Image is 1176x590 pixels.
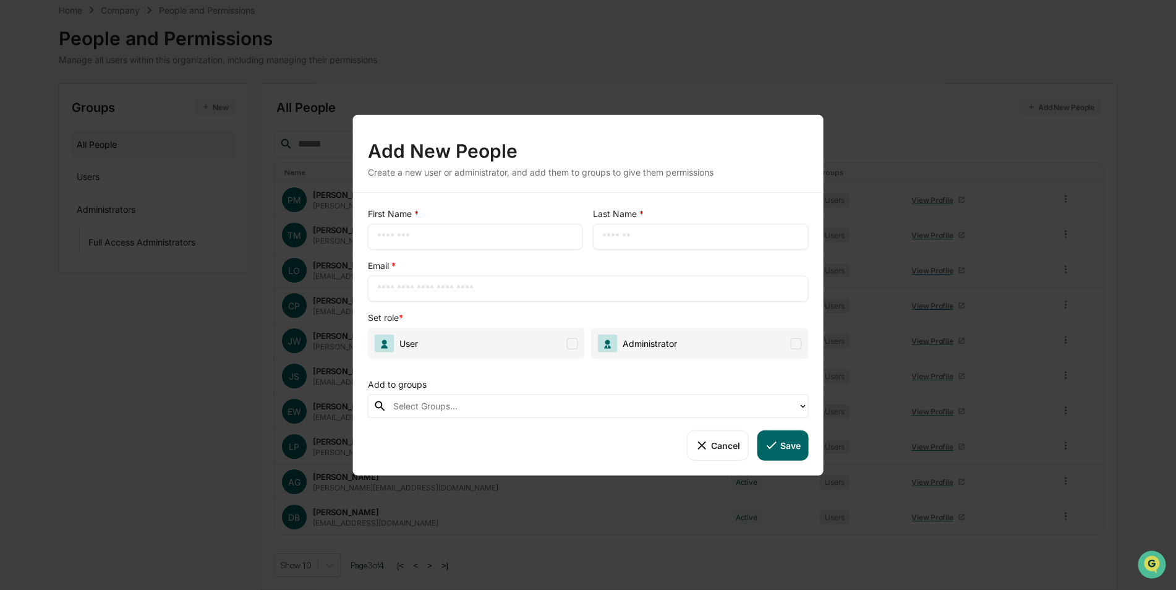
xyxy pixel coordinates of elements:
[598,335,618,353] img: Administrator Icon
[42,95,203,107] div: Start new chat
[375,335,394,353] img: User Icon
[85,151,158,173] a: 🗄️Attestations
[368,312,399,328] span: Set role
[7,151,85,173] a: 🖐️Preclearance
[368,260,391,271] span: Email
[368,369,809,395] div: Add to groups
[7,174,83,197] a: 🔎Data Lookup
[42,107,156,117] div: We're available if you need us!
[687,430,748,460] button: Cancel
[12,95,35,117] img: 1746055101610-c473b297-6a78-478c-a979-82029cc54cd1
[368,208,414,219] span: First Name
[123,210,150,219] span: Pylon
[618,338,677,349] span: Administrator
[12,181,22,190] div: 🔎
[394,338,418,349] span: User
[12,157,22,167] div: 🖐️
[25,156,80,168] span: Preclearance
[102,156,153,168] span: Attestations
[368,130,809,162] div: Add New People
[210,98,225,113] button: Start new chat
[368,167,809,177] div: Create a new user or administrator, and add them to groups to give them permissions
[25,179,78,192] span: Data Lookup
[12,26,225,46] p: How can we help?
[87,209,150,219] a: Powered byPylon
[757,430,808,460] button: Save
[90,157,100,167] div: 🗄️
[593,208,639,219] span: Last Name
[1136,549,1170,583] iframe: Open customer support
